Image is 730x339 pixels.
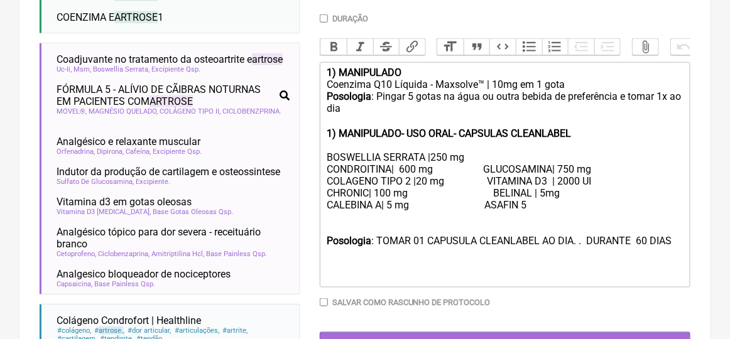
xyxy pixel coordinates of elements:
[57,148,95,156] span: Orfenadrina
[671,39,697,55] button: Undo
[57,196,192,208] span: Vitamina d3 em gotas oleosas
[252,53,283,65] span: artrose
[594,39,621,55] button: Increase Level
[327,90,371,102] strong: Posologia
[327,235,684,282] div: : TOMAR 01 CAPUSULA CLEANLABEL AO DIA. . DURANTE 60 DIAS
[332,298,491,307] label: Salvar como rascunho de Protocolo
[57,83,275,107] span: FÓRMULA 5 - ALÍVIO DE CÃIBRAS NOTURNAS EM PACIENTES COM
[57,136,200,148] span: Analgésico e relaxante muscular
[373,39,400,55] button: Strikethrough
[327,90,684,127] div: : Pingar 5 gotas na água ou outra bebida de preferência e tomar 1x ao dia ㅤ
[150,95,193,107] span: ARTROSE
[57,226,290,250] span: Analgésico tópico para dor severa - receituário branco
[327,163,684,223] div: CONDROITINA| 600 mg GLUCOSAMINA| 750 mg COLAGENO TIPO 2 |20 mg VITAMINA D3 | 2000 UI CHRONIC| 100...
[516,39,542,55] button: Bullets
[98,250,150,258] span: Ciclobenzaprina
[206,250,267,258] span: Base Painless Qsp
[327,235,371,247] strong: Posologia
[153,148,202,156] span: Excipiente Qsp
[542,39,569,55] button: Numbers
[57,65,72,73] span: Uc-Ii
[327,151,684,163] div: BOSWELLIA SERRATA |250 mg
[489,39,516,55] button: Code
[93,65,150,73] span: Boswellia Serrata
[327,78,684,90] div: Coenzima Q10 Líquida - Maxsolve™ | 10mg em 1 gota
[57,11,163,23] span: COENZIMA E 1
[222,326,248,335] span: artrite
[57,250,96,258] span: Cetoprofeno
[332,14,368,23] label: Duração
[327,127,571,139] strong: 1) MANIPULADO- USO ORAL- CAPSULAS CLEANLABEL
[57,208,151,216] span: Vitamina D3 [MEDICAL_DATA]
[151,65,200,73] span: Excipiente Qsp
[94,280,155,288] span: Base Painless Qsp
[97,148,124,156] span: Dipirona
[57,178,134,186] span: Sulfato De Glucosamina
[74,65,91,73] span: Msm
[347,39,373,55] button: Italic
[327,67,401,78] strong: 1) MANIPULADO
[222,107,281,116] span: CICLOBENZPRINA
[57,280,92,288] span: Capsaicina
[114,11,158,23] span: ARTROSE
[320,39,347,55] button: Bold
[57,326,92,335] span: colágeno
[57,107,87,116] span: MOVEL®
[464,39,490,55] button: Quote
[151,250,204,258] span: Amitriptilina Hcl
[568,39,594,55] button: Decrease Level
[57,166,280,178] span: Indutor da produção de cartilagem e osteossintese
[399,39,425,55] button: Link
[136,178,170,186] span: Excipiente
[57,315,201,326] span: Colágeno Condrofort | Healthline
[89,107,158,116] span: MAGNÉSIO QUELADO
[57,268,231,280] span: Analgesico bloqueador de nociceptores
[437,39,464,55] button: Heading
[633,39,659,55] button: Attach Files
[153,208,233,216] span: Base Gotas Oleosas Qsp
[127,326,172,335] span: dor articular
[57,53,283,65] span: Coadjuvante no tratamento da osteoartrite e
[174,326,220,335] span: articulações
[160,107,221,116] span: COLÁGENO TIPO II
[99,326,123,335] span: artrose
[126,148,151,156] span: Cafeína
